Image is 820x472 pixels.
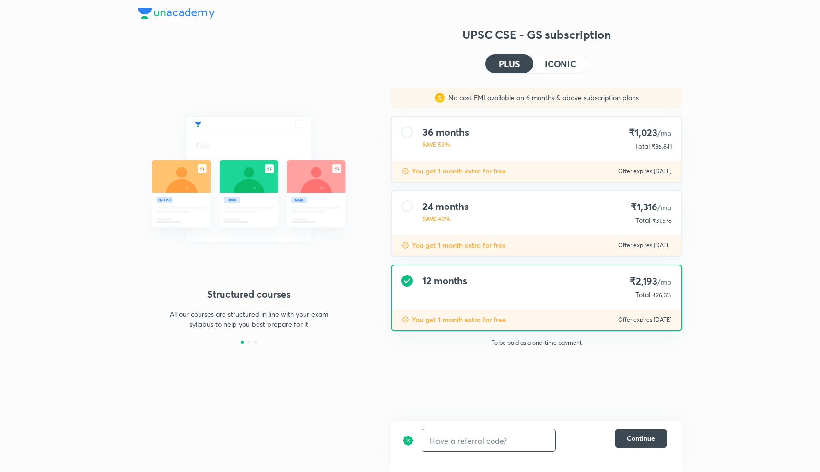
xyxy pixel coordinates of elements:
[138,287,360,301] h4: Structured courses
[422,275,467,287] h4: 12 months
[422,140,469,149] p: SAVE 53%
[618,242,672,249] p: Offer expires [DATE]
[657,202,672,212] span: /mo
[401,167,409,175] img: discount
[657,276,672,287] span: /mo
[635,141,650,151] p: Total
[631,201,672,214] h4: ₹1,316
[138,96,360,263] img: daily_live_classes_be8fa5af21.svg
[402,429,414,452] img: discount
[618,167,672,175] p: Offer expires [DATE]
[635,216,650,225] p: Total
[485,54,533,73] button: PLUS
[412,166,506,176] p: You get 1 month extra for free
[627,434,655,443] span: Continue
[165,309,332,329] p: All our courses are structured in line with your exam syllabus to help you best prepare for it
[401,316,409,323] img: discount
[401,242,409,249] img: discount
[445,93,639,103] p: No cost EMI available on 6 months & above subscription plans
[435,93,445,103] img: sales discount
[652,291,672,299] span: ₹26,315
[615,429,667,448] button: Continue
[412,241,506,250] p: You get 1 month extra for free
[657,128,672,138] span: /mo
[635,290,650,299] p: Total
[422,214,469,223] p: SAVE 40%
[138,8,215,19] img: Company Logo
[499,59,520,68] h4: PLUS
[422,201,469,212] h4: 24 months
[629,127,672,139] h4: ₹1,023
[383,339,690,346] p: To be paid as a one-time payment
[630,275,672,288] h4: ₹2,193
[652,143,672,150] span: ₹36,841
[422,127,469,138] h4: 36 months
[422,429,555,452] input: Have a referral code?
[391,27,682,42] h3: UPSC CSE - GS subscription
[618,316,672,323] p: Offer expires [DATE]
[652,217,672,224] span: ₹31,578
[545,59,576,68] h4: ICONIC
[412,315,506,324] p: You get 1 month extra for free
[533,54,588,73] button: ICONIC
